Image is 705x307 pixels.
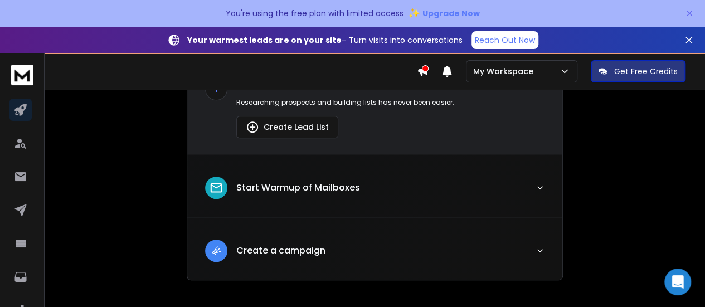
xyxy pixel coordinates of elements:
button: leadStart Warmup of Mailboxes [187,168,562,217]
p: Create a campaign [236,244,325,257]
p: You're using the free plan with limited access [226,8,403,19]
p: Researching prospects and building lists has never been easier. [236,98,544,107]
img: lead [246,120,259,134]
p: Get Free Credits [614,66,678,77]
button: Create Lead List [236,116,338,138]
img: lead [209,181,223,195]
img: logo [11,65,33,85]
div: leadImport to Lead list [187,62,562,154]
p: Reach Out Now [475,35,535,46]
div: Open Intercom Messenger [664,269,691,295]
strong: Your warmest leads are on your site [187,35,342,46]
button: Get Free Credits [591,60,685,82]
button: leadCreate a campaign [187,231,562,280]
img: lead [209,243,223,257]
span: Upgrade Now [422,8,480,19]
a: Reach Out Now [471,31,538,49]
p: – Turn visits into conversations [187,35,463,46]
div: 1 [205,78,227,100]
button: ✨Upgrade Now [408,2,480,25]
span: ✨ [408,6,420,21]
p: My Workspace [473,66,538,77]
p: Start Warmup of Mailboxes [236,181,360,194]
